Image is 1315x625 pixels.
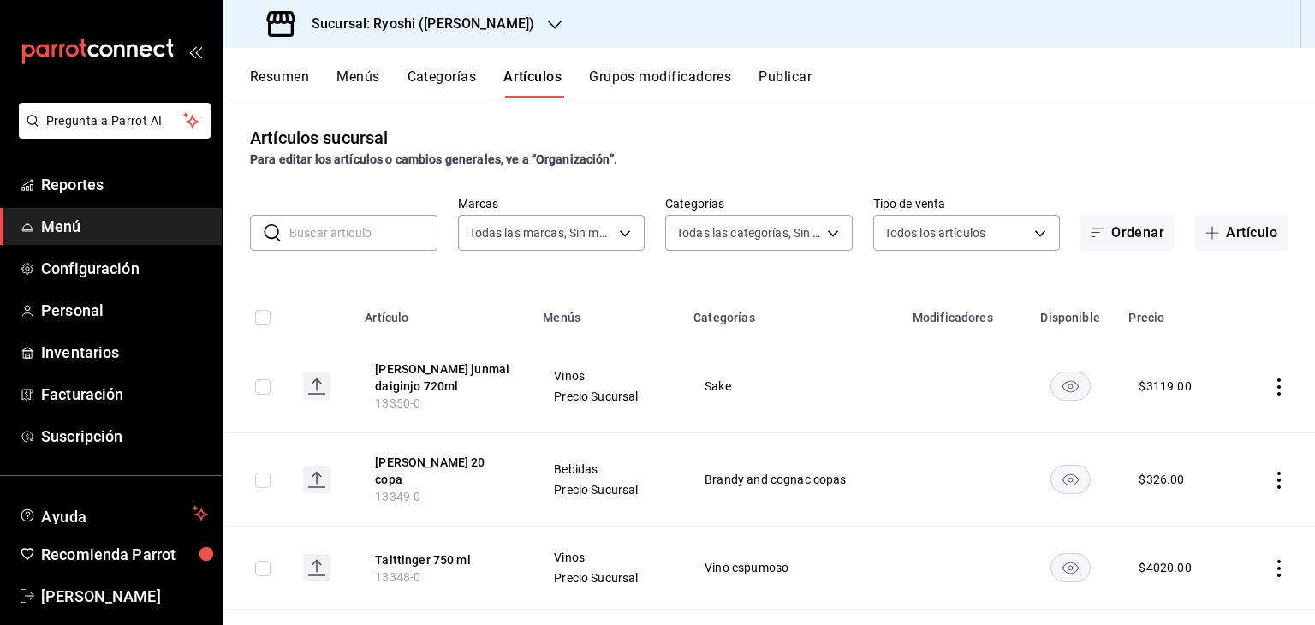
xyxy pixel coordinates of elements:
[503,68,562,98] button: Artículos
[873,198,1061,210] label: Tipo de venta
[554,463,662,475] span: Bebidas
[250,125,388,151] div: Artículos sucursal
[336,68,379,98] button: Menús
[41,503,186,524] span: Ayuda
[1080,215,1175,251] button: Ordenar
[554,390,662,402] span: Precio Sucursal
[554,572,662,584] span: Precio Sucursal
[375,551,512,568] button: edit-product-location
[41,173,208,196] span: Reportes
[375,570,420,584] span: 13348-0
[458,198,646,210] label: Marcas
[19,103,211,139] button: Pregunta a Parrot AI
[41,543,208,566] span: Recomienda Parrot
[1195,215,1288,251] button: Artículo
[375,454,512,488] button: edit-product-location
[41,383,208,406] span: Facturación
[554,370,662,382] span: Vinos
[705,562,881,574] span: Vino espumoso
[41,257,208,280] span: Configuración
[533,285,683,340] th: Menús
[250,68,1315,98] div: navigation tabs
[1139,471,1184,488] div: $ 326.00
[1139,559,1191,576] div: $ 4020.00
[375,396,420,410] span: 13350-0
[676,224,821,241] span: Todas las categorías, Sin categoría
[705,380,881,392] span: Sake
[41,299,208,322] span: Personal
[683,285,902,340] th: Categorías
[705,473,881,485] span: Brandy and cognac copas
[759,68,812,98] button: Publicar
[469,224,614,241] span: Todas las marcas, Sin marca
[589,68,731,98] button: Grupos modificadores
[289,216,437,250] input: Buscar artículo
[1118,285,1237,340] th: Precio
[375,490,420,503] span: 13349-0
[41,215,208,238] span: Menú
[1022,285,1119,340] th: Disponible
[12,124,211,142] a: Pregunta a Parrot AI
[354,285,533,340] th: Artículo
[188,45,202,58] button: open_drawer_menu
[554,551,662,563] span: Vinos
[46,112,184,130] span: Pregunta a Parrot AI
[375,360,512,395] button: edit-product-location
[1139,378,1191,395] div: $ 3119.00
[41,585,208,608] span: [PERSON_NAME]
[554,484,662,496] span: Precio Sucursal
[408,68,477,98] button: Categorías
[250,152,617,166] strong: Para editar los artículos o cambios generales, ve a “Organización”.
[298,14,534,34] h3: Sucursal: Ryoshi ([PERSON_NAME])
[902,285,1022,340] th: Modificadores
[1050,372,1091,401] button: availability-product
[884,224,986,241] span: Todos los artículos
[1050,553,1091,582] button: availability-product
[1270,378,1288,396] button: actions
[250,68,309,98] button: Resumen
[665,198,853,210] label: Categorías
[1270,472,1288,489] button: actions
[41,425,208,448] span: Suscripción
[1270,560,1288,577] button: actions
[41,341,208,364] span: Inventarios
[1050,465,1091,494] button: availability-product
